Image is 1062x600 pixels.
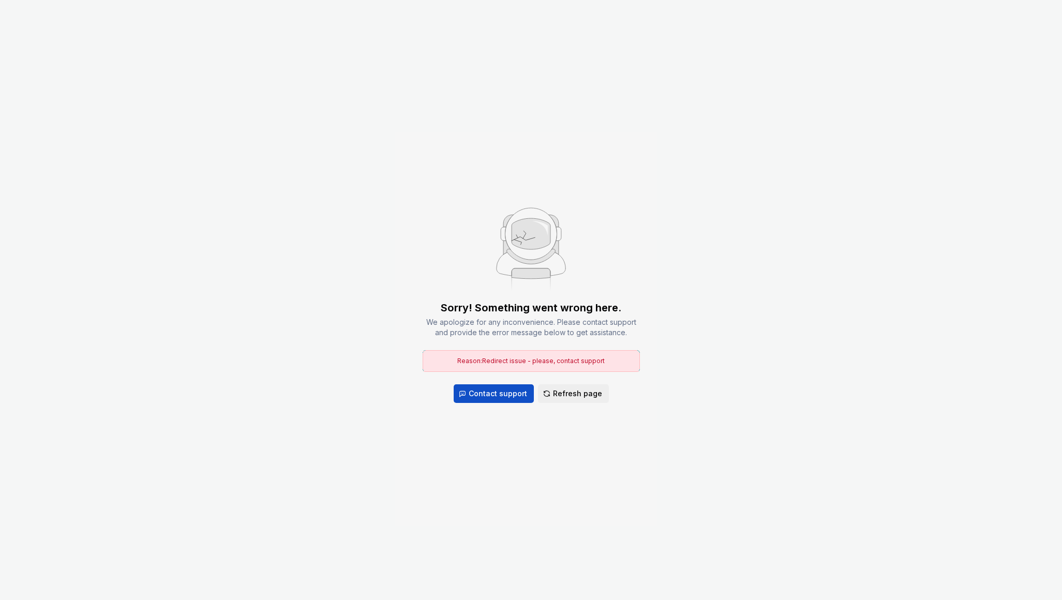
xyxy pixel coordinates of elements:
div: We apologize for any inconvenience. Please contact support and provide the error message below to... [423,317,640,338]
span: Contact support [469,388,527,399]
span: Refresh page [553,388,602,399]
div: Sorry! Something went wrong here. [441,301,621,315]
button: Refresh page [538,384,609,403]
span: Reason: Redirect issue - please, contact support [457,357,605,365]
button: Contact support [454,384,534,403]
